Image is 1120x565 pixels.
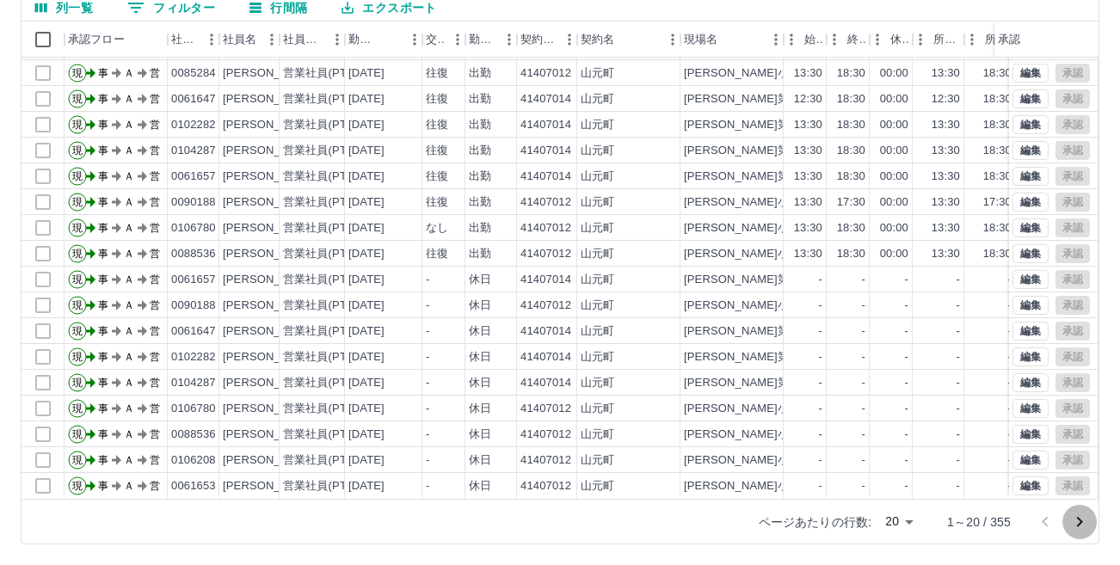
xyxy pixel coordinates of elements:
[150,67,160,79] text: 営
[469,323,491,340] div: 休日
[223,21,256,58] div: 社員名
[124,325,134,337] text: Ａ
[932,143,960,159] div: 13:30
[348,323,385,340] div: [DATE]
[880,194,908,211] div: 00:00
[283,375,373,391] div: 営業社員(PT契約)
[469,246,491,262] div: 出勤
[283,298,373,314] div: 営業社員(PT契約)
[223,91,317,107] div: [PERSON_NAME]
[880,220,908,236] div: 00:00
[348,117,385,133] div: [DATE]
[1012,476,1049,495] button: 編集
[784,21,827,58] div: 始業
[72,67,83,79] text: 現
[1012,193,1049,212] button: 編集
[150,144,160,157] text: 営
[932,169,960,185] div: 13:30
[124,222,134,234] text: Ａ
[1012,218,1049,237] button: 編集
[684,220,902,236] div: [PERSON_NAME]小学校放課後児童クラブ
[837,169,865,185] div: 18:30
[469,349,491,365] div: 休日
[684,323,925,340] div: [PERSON_NAME]第一小学校放課後児童クラブ
[520,143,571,159] div: 41407014
[72,325,83,337] text: 現
[72,196,83,208] text: 現
[837,194,865,211] div: 17:30
[520,246,571,262] div: 41407012
[223,375,317,391] div: [PERSON_NAME]
[171,65,216,82] div: 0085284
[124,351,134,363] text: Ａ
[905,323,908,340] div: -
[98,67,108,79] text: 事
[794,220,822,236] div: 13:30
[402,27,428,52] button: メニュー
[581,323,614,340] div: 山元町
[150,273,160,286] text: 営
[223,272,317,288] div: [PERSON_NAME]
[469,143,491,159] div: 出勤
[72,170,83,182] text: 現
[577,21,680,58] div: 契約名
[150,351,160,363] text: 営
[283,21,324,58] div: 社員区分
[98,93,108,105] text: 事
[171,143,216,159] div: 0104287
[223,169,317,185] div: [PERSON_NAME]
[171,298,216,314] div: 0090188
[983,220,1012,236] div: 18:30
[124,377,134,389] text: Ａ
[223,117,317,133] div: [PERSON_NAME]
[684,143,925,159] div: [PERSON_NAME]第一小学校放課後児童クラブ
[124,299,134,311] text: Ａ
[905,375,908,391] div: -
[964,21,1016,58] div: 所定終業
[124,248,134,260] text: Ａ
[517,21,577,58] div: 契約コード
[65,21,168,58] div: 承認フロー
[171,272,216,288] div: 0061657
[837,143,865,159] div: 18:30
[819,375,822,391] div: -
[862,323,865,340] div: -
[426,65,448,82] div: 往復
[98,377,108,389] text: 事
[124,144,134,157] text: Ａ
[72,222,83,234] text: 現
[520,375,571,391] div: 41407014
[171,349,216,365] div: 0102282
[283,323,373,340] div: 営業社員(PT契約)
[150,325,160,337] text: 営
[1012,270,1049,289] button: 編集
[124,93,134,105] text: Ａ
[520,21,557,58] div: 契約コード
[150,93,160,105] text: 営
[223,143,317,159] div: [PERSON_NAME]
[804,21,823,58] div: 始業
[324,27,350,52] button: メニュー
[870,21,913,58] div: 休憩
[794,169,822,185] div: 13:30
[348,375,385,391] div: [DATE]
[581,194,614,211] div: 山元町
[684,117,925,133] div: [PERSON_NAME]第一小学校放課後児童クラブ
[520,65,571,82] div: 41407012
[1012,115,1049,134] button: 編集
[98,351,108,363] text: 事
[520,169,571,185] div: 41407014
[465,21,517,58] div: 勤務区分
[283,143,373,159] div: 営業社員(PT契約)
[72,377,83,389] text: 現
[819,323,822,340] div: -
[426,375,429,391] div: -
[684,246,902,262] div: [PERSON_NAME]小学校放課後児童クラブ
[150,377,160,389] text: 営
[1012,244,1049,263] button: 編集
[72,351,83,363] text: 現
[223,298,317,314] div: [PERSON_NAME]
[957,272,960,288] div: -
[581,91,614,107] div: 山元町
[283,117,373,133] div: 営業社員(PT契約)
